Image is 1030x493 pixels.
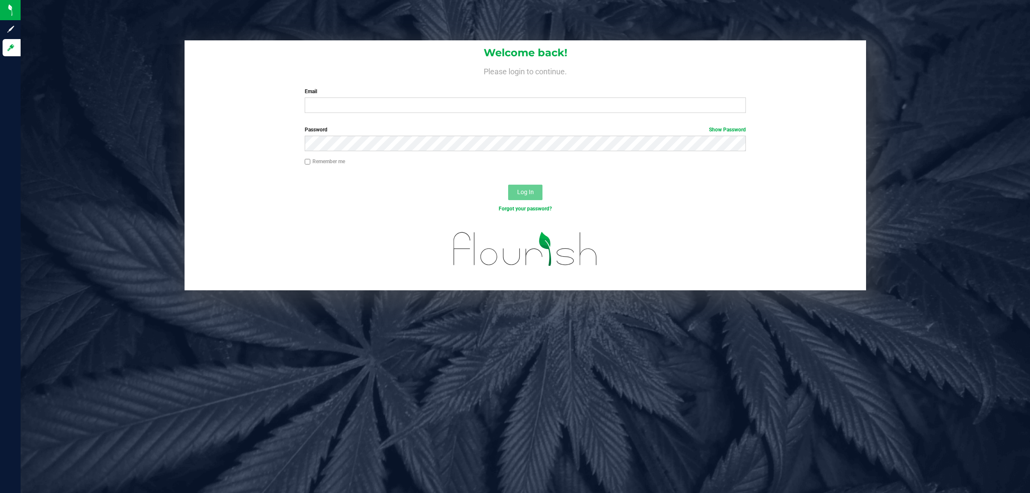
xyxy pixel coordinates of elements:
a: Show Password [709,127,746,133]
h4: Please login to continue. [185,65,866,76]
button: Log In [508,185,542,200]
inline-svg: Sign up [6,25,15,33]
h1: Welcome back! [185,47,866,58]
span: Password [305,127,327,133]
label: Remember me [305,158,345,165]
label: Email [305,88,746,95]
span: Log In [517,189,534,195]
a: Forgot your password? [499,206,552,212]
input: Remember me [305,159,311,165]
img: flourish_logo.svg [440,222,611,277]
inline-svg: Log in [6,43,15,52]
